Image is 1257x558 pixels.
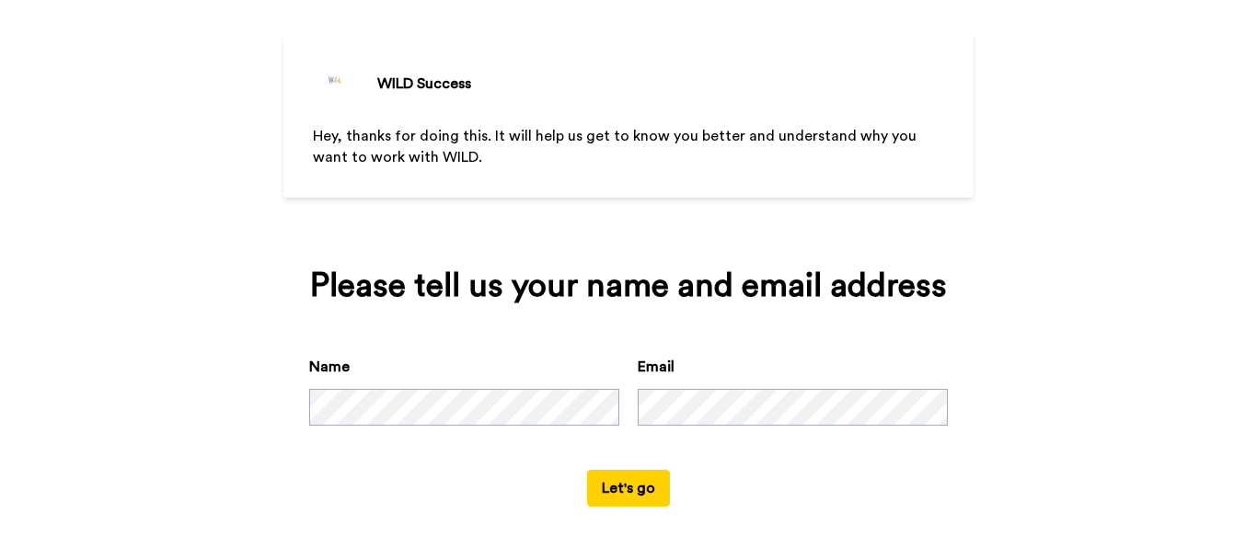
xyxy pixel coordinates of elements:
[309,268,948,304] div: Please tell us your name and email address
[587,470,670,507] button: Let's go
[309,356,350,378] label: Name
[638,356,675,378] label: Email
[313,129,920,165] span: Hey, thanks for doing this. It will help us get to know you better and understand why you want to...
[377,73,471,95] div: WILD Success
